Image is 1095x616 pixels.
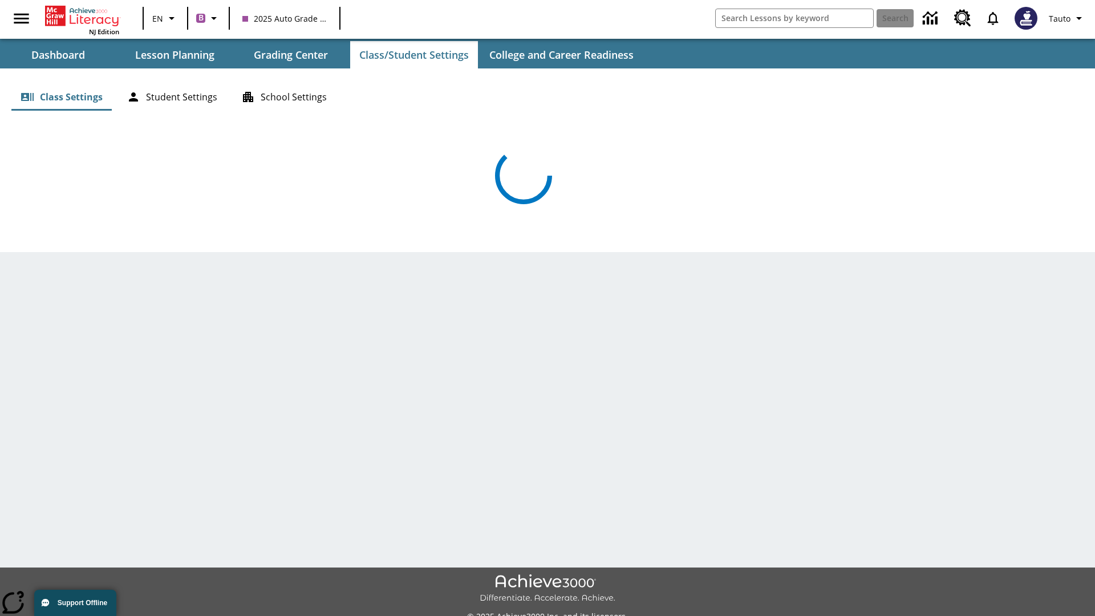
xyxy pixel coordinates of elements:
button: College and Career Readiness [480,41,643,68]
div: Home [45,3,119,36]
button: Language: EN, Select a language [147,8,184,29]
button: Grading Center [234,41,348,68]
button: Student Settings [117,83,226,111]
a: Home [45,5,119,27]
button: School Settings [232,83,336,111]
button: Boost Class color is purple. Change class color [192,8,225,29]
button: Profile/Settings [1044,8,1090,29]
span: B [198,11,204,25]
span: NJ Edition [89,27,119,36]
button: Class Settings [11,83,112,111]
img: Avatar [1015,7,1037,30]
button: Select a new avatar [1008,3,1044,33]
a: Notifications [978,3,1008,33]
input: search field [716,9,873,27]
button: Open side menu [5,2,38,35]
button: Lesson Planning [117,41,232,68]
span: EN [152,13,163,25]
span: 2025 Auto Grade 1 C [242,13,327,25]
a: Resource Center, Will open in new tab [947,3,978,34]
span: Tauto [1049,13,1070,25]
button: Dashboard [1,41,115,68]
button: Support Offline [34,590,116,616]
span: Support Offline [58,599,107,607]
img: Achieve3000 Differentiate Accelerate Achieve [480,574,615,603]
div: Class/Student Settings [11,83,1084,111]
a: Data Center [916,3,947,34]
button: Class/Student Settings [350,41,478,68]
